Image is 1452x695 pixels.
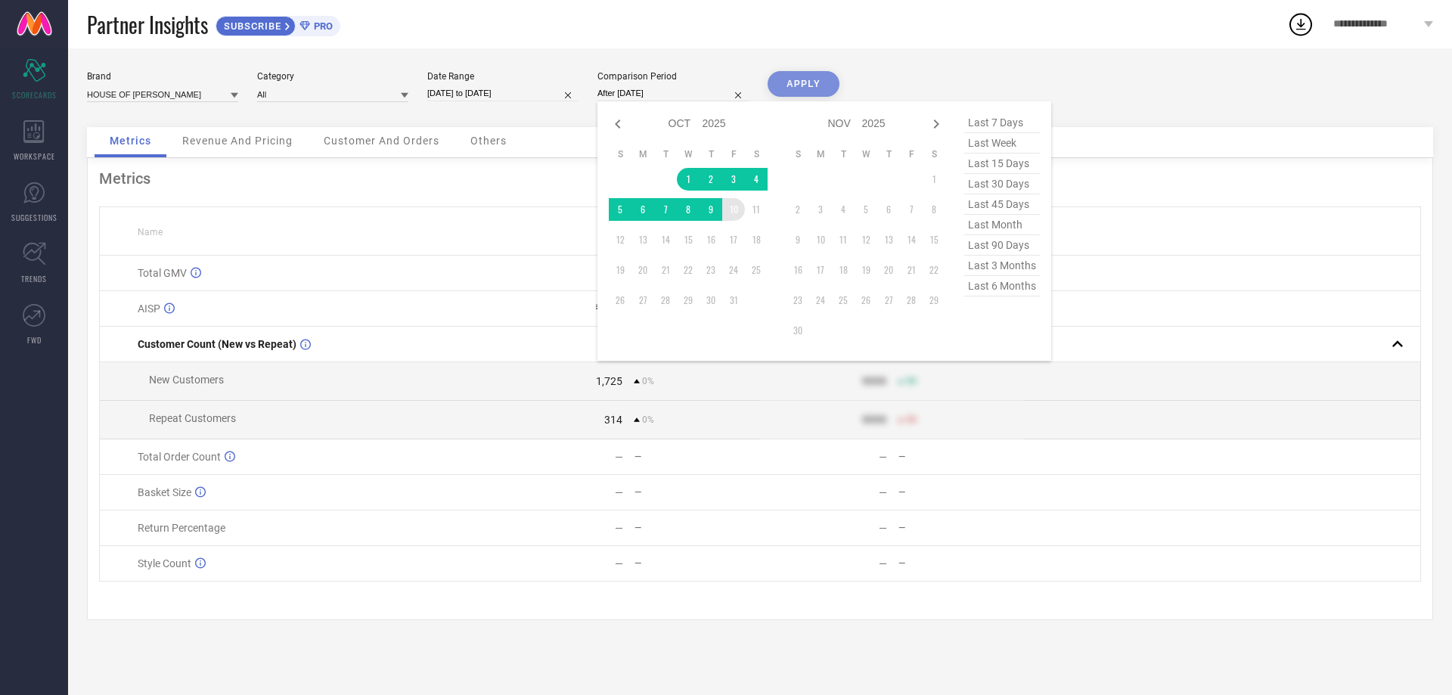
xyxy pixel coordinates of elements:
td: Sat Nov 08 2025 [923,198,945,221]
td: Fri Nov 28 2025 [900,289,923,312]
td: Mon Oct 27 2025 [631,289,654,312]
th: Wednesday [855,148,877,160]
span: 50 [906,414,917,425]
div: Previous month [609,115,627,133]
span: 0% [642,414,654,425]
span: FWD [27,334,42,346]
div: Category [257,71,408,82]
td: Sat Nov 01 2025 [923,168,945,191]
span: SUBSCRIBE [216,20,285,32]
div: — [615,522,623,534]
td: Sun Nov 16 2025 [786,259,809,281]
div: — [898,523,1023,533]
td: Sat Nov 29 2025 [923,289,945,312]
td: Wed Nov 05 2025 [855,198,877,221]
td: Fri Oct 24 2025 [722,259,745,281]
td: Thu Nov 06 2025 [877,198,900,221]
td: Tue Nov 25 2025 [832,289,855,312]
th: Sunday [609,148,631,160]
span: last 15 days [964,154,1040,174]
td: Thu Oct 23 2025 [700,259,722,281]
span: Style Count [138,557,191,569]
input: Select date range [427,85,579,101]
span: Partner Insights [87,9,208,40]
th: Friday [900,148,923,160]
span: WORKSPACE [14,150,55,162]
span: Total GMV [138,267,187,279]
span: TRENDS [21,273,47,284]
td: Sun Nov 23 2025 [786,289,809,312]
div: Brand [87,71,238,82]
a: SUBSCRIBEPRO [216,12,340,36]
td: Thu Nov 27 2025 [877,289,900,312]
td: Mon Nov 10 2025 [809,228,832,251]
th: Saturday [745,148,768,160]
th: Saturday [923,148,945,160]
div: — [634,487,759,498]
th: Monday [809,148,832,160]
div: — [879,451,887,463]
div: 9999 [862,375,886,387]
td: Sun Nov 30 2025 [786,319,809,342]
span: last 6 months [964,276,1040,296]
td: Wed Oct 29 2025 [677,289,700,312]
input: Select comparison period [597,85,749,101]
td: Wed Nov 19 2025 [855,259,877,281]
span: Customer Count (New vs Repeat) [138,338,296,350]
span: last 30 days [964,174,1040,194]
span: PRO [310,20,333,32]
td: Fri Nov 07 2025 [900,198,923,221]
td: Tue Nov 11 2025 [832,228,855,251]
td: Thu Oct 16 2025 [700,228,722,251]
td: Fri Oct 17 2025 [722,228,745,251]
span: SCORECARDS [12,89,57,101]
span: Revenue And Pricing [182,135,293,147]
span: Basket Size [138,486,191,498]
td: Sat Oct 11 2025 [745,198,768,221]
td: Fri Oct 31 2025 [722,289,745,312]
span: last 3 months [964,256,1040,276]
td: Tue Oct 21 2025 [654,259,677,281]
td: Sun Oct 12 2025 [609,228,631,251]
td: Sun Oct 19 2025 [609,259,631,281]
div: — [634,558,759,569]
span: last week [964,133,1040,154]
td: Thu Nov 13 2025 [877,228,900,251]
td: Sat Nov 22 2025 [923,259,945,281]
td: Wed Oct 15 2025 [677,228,700,251]
td: Fri Oct 03 2025 [722,168,745,191]
td: Sun Oct 26 2025 [609,289,631,312]
td: Sat Oct 25 2025 [745,259,768,281]
td: Sun Oct 05 2025 [609,198,631,221]
td: Wed Nov 12 2025 [855,228,877,251]
td: Wed Nov 26 2025 [855,289,877,312]
span: Name [138,227,163,237]
div: — [615,557,623,569]
td: Mon Oct 06 2025 [631,198,654,221]
th: Thursday [877,148,900,160]
span: 0% [642,376,654,386]
td: Fri Nov 21 2025 [900,259,923,281]
td: Mon Nov 03 2025 [809,198,832,221]
span: New Customers [149,374,224,386]
span: 50 [906,376,917,386]
div: Open download list [1287,11,1314,38]
div: 1,725 [596,375,622,387]
td: Wed Oct 22 2025 [677,259,700,281]
td: Mon Nov 17 2025 [809,259,832,281]
div: — [879,522,887,534]
div: — [898,558,1023,569]
td: Tue Nov 04 2025 [832,198,855,221]
td: Wed Oct 08 2025 [677,198,700,221]
td: Tue Oct 07 2025 [654,198,677,221]
td: Thu Oct 30 2025 [700,289,722,312]
div: Date Range [427,71,579,82]
td: Thu Oct 02 2025 [700,168,722,191]
div: — [879,486,887,498]
div: — [615,486,623,498]
span: Repeat Customers [149,412,236,424]
span: Customer And Orders [324,135,439,147]
td: Sat Oct 04 2025 [745,168,768,191]
td: Sat Nov 15 2025 [923,228,945,251]
td: Fri Oct 10 2025 [722,198,745,221]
